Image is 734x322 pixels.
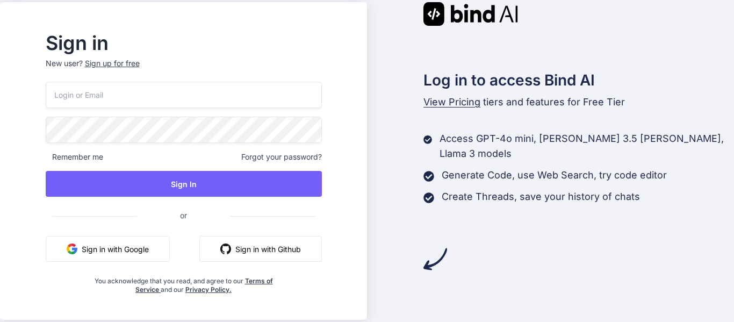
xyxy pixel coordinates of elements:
p: Generate Code, use Web Search, try code editor [442,168,667,183]
span: Forgot your password? [241,152,322,162]
span: View Pricing [423,96,480,108]
img: arrow [423,247,447,271]
img: google [67,244,77,254]
img: github [220,244,231,254]
button: Sign in with Google [46,236,170,262]
input: Login or Email [46,82,322,108]
p: New user? [46,58,322,82]
span: Remember me [46,152,103,162]
p: tiers and features for Free Tier [423,95,734,110]
button: Sign in with Github [199,236,322,262]
div: You acknowledge that you read, and agree to our and our [91,270,276,294]
h2: Sign in [46,34,322,52]
p: Create Threads, save your history of chats [442,189,640,204]
img: Bind AI logo [423,2,518,26]
div: Sign up for free [85,58,140,69]
a: Privacy Policy. [185,285,232,294]
h2: Log in to access Bind AI [423,69,734,91]
p: Access GPT-4o mini, [PERSON_NAME] 3.5 [PERSON_NAME], Llama 3 models [440,131,734,161]
span: or [137,202,230,228]
button: Sign In [46,171,322,197]
a: Terms of Service [135,277,273,294]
